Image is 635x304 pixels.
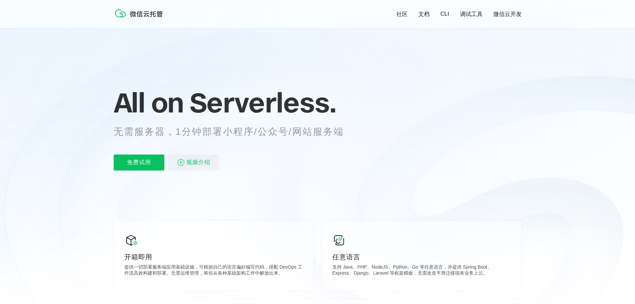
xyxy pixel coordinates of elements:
[114,155,164,171] p: 免费试用
[418,10,430,18] a: 文档
[124,264,303,278] p: 提供一切部署服务端应用基础设施，可根据自己的语言偏好编写代码，搭配 DevOps 工作流高效构建和部署。无需运维管理，将你从各种基础架构工作中解放出来。
[332,252,511,262] p: 任意语言
[124,252,303,262] p: 开箱即用
[190,86,336,119] span: Serverless.
[186,155,210,171] span: 视频介绍
[493,10,522,18] a: 微信云开发
[460,10,483,18] a: 调试工具
[114,86,183,119] span: All on
[114,7,167,20] img: 微信云托管
[332,264,511,278] p: 支持 Java、PHP、NodeJS、Python、Go 等任意语言，并提供 Spring Boot、Express、Django、Laravel 等框架模板，无需改造平滑迁移现有业务上云。
[396,10,408,18] a: 社区
[440,11,449,17] a: CLI
[177,159,185,167] img: video_play.svg
[114,15,167,21] a: 微信云托管
[114,125,356,138] p: 无需服务器，1分钟部署小程序/公众号/网站服务端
